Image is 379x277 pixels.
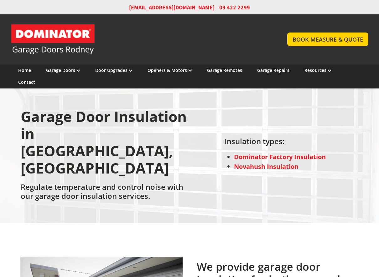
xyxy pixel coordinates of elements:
[18,79,35,85] a: Contact
[18,67,31,73] a: Home
[219,4,250,11] span: 09 422 2299
[95,67,132,73] a: Door Upgrades
[129,4,215,11] a: [EMAIL_ADDRESS][DOMAIN_NAME]
[11,24,275,55] a: Garage Door and Secure Access Solutions homepage
[257,67,289,73] a: Garage Repairs
[148,67,192,73] a: Openers & Motors
[304,67,331,73] a: Resources
[234,153,326,161] a: Dominator Factory Insulation
[234,162,299,171] a: Novahush Insulation
[207,67,242,73] a: Garage Remotes
[225,137,326,149] h2: Insulation types:
[21,183,187,204] h2: Regulate temperature and control noise with our garage door insulation services.
[21,108,187,183] h1: Garage Door Insulation in [GEOGRAPHIC_DATA], [GEOGRAPHIC_DATA]
[287,33,368,46] a: BOOK MEASURE & QUOTE
[46,67,80,73] a: Garage Doors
